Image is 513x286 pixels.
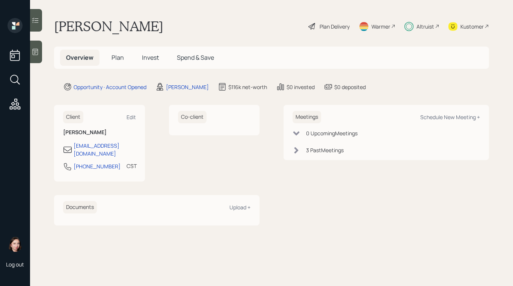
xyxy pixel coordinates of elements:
h6: [PERSON_NAME] [63,129,136,136]
h6: Meetings [293,111,321,123]
div: Opportunity · Account Opened [74,83,146,91]
div: 3 Past Meeting s [306,146,344,154]
span: Spend & Save [177,53,214,62]
h6: Client [63,111,83,123]
div: [EMAIL_ADDRESS][DOMAIN_NAME] [74,142,136,157]
h1: [PERSON_NAME] [54,18,163,35]
span: Plan [112,53,124,62]
span: Invest [142,53,159,62]
div: [PHONE_NUMBER] [74,162,121,170]
div: $116k net-worth [228,83,267,91]
div: Plan Delivery [320,23,350,30]
h6: Documents [63,201,97,213]
div: Kustomer [460,23,484,30]
img: aleksandra-headshot.png [8,237,23,252]
h6: Co-client [178,111,207,123]
div: [PERSON_NAME] [166,83,209,91]
div: $0 deposited [334,83,366,91]
div: Warmer [371,23,390,30]
div: CST [127,162,137,170]
div: $0 invested [287,83,315,91]
div: Edit [127,113,136,121]
div: Schedule New Meeting + [420,113,480,121]
span: Overview [66,53,94,62]
div: 0 Upcoming Meeting s [306,129,358,137]
div: Log out [6,261,24,268]
div: Altruist [416,23,434,30]
div: Upload + [229,204,250,211]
